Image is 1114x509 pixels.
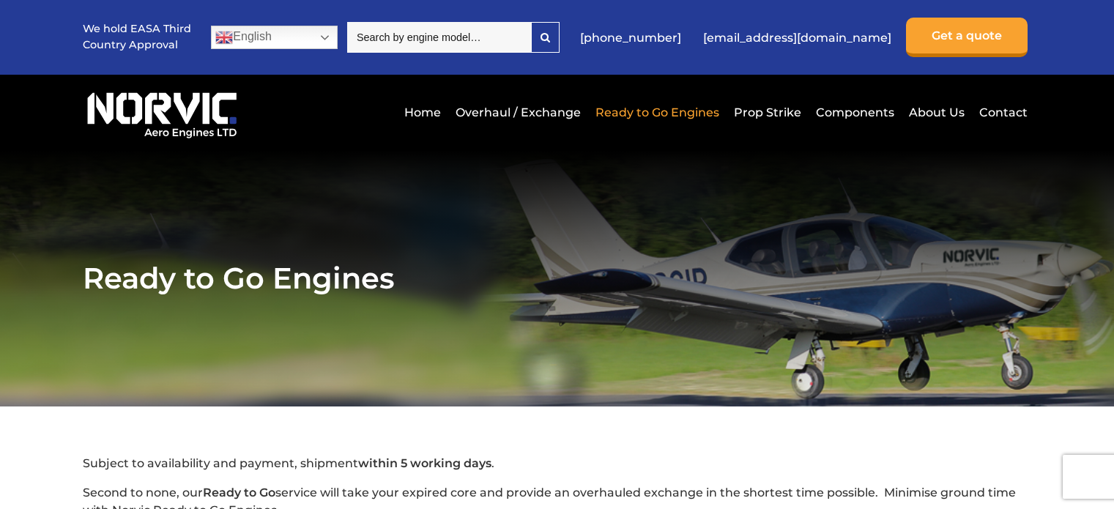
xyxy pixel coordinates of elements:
a: Components [812,94,898,130]
a: Ready to Go Engines [592,94,723,130]
a: [EMAIL_ADDRESS][DOMAIN_NAME] [696,20,899,56]
a: About Us [905,94,968,130]
a: English [211,26,338,49]
strong: within 5 working days [358,456,491,470]
input: Search by engine model… [347,22,531,53]
strong: Ready to Go [203,486,275,499]
h1: Ready to Go Engines [83,260,1031,296]
p: Subject to availability and payment, shipment . [83,455,1031,472]
img: en [215,29,233,46]
a: Home [401,94,445,130]
a: [PHONE_NUMBER] [573,20,688,56]
a: Contact [976,94,1028,130]
a: Prop Strike [730,94,805,130]
p: We hold EASA Third Country Approval [83,21,193,53]
a: Get a quote [906,18,1028,57]
img: Norvic Aero Engines logo [83,86,241,139]
a: Overhaul / Exchange [452,94,584,130]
